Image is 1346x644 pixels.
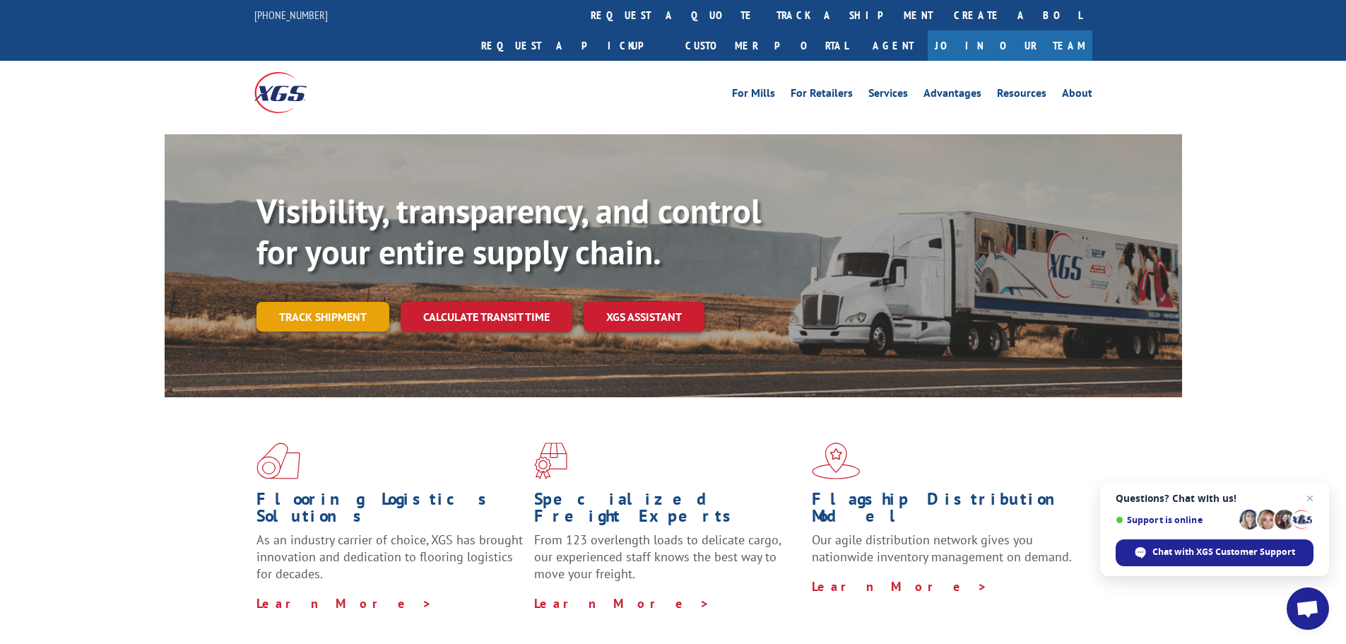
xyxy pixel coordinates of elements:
span: As an industry carrier of choice, XGS has brought innovation and dedication to flooring logistics... [256,532,523,582]
img: xgs-icon-focused-on-flooring-red [534,443,567,479]
a: Agent [858,30,928,61]
a: Resources [997,88,1046,103]
h1: Specialized Freight Experts [534,491,801,532]
span: Our agile distribution network gives you nationwide inventory management on demand. [812,532,1072,565]
a: Customer Portal [675,30,858,61]
span: Close chat [1301,490,1318,507]
a: Learn More > [534,595,710,611]
p: From 123 overlength loads to delicate cargo, our experienced staff knows the best way to move you... [534,532,801,595]
a: Learn More > [812,578,988,595]
a: Request a pickup [471,30,675,61]
h1: Flagship Distribution Model [812,491,1079,532]
a: For Mills [732,88,775,103]
div: Chat with XGS Customer Support [1116,539,1313,566]
a: About [1062,88,1092,103]
a: XGS ASSISTANT [584,302,704,332]
a: Join Our Team [928,30,1092,61]
span: Questions? Chat with us! [1116,493,1313,504]
a: Advantages [923,88,981,103]
a: Track shipment [256,302,389,332]
b: Visibility, transparency, and control for your entire supply chain. [256,189,761,274]
img: xgs-icon-flagship-distribution-model-red [812,443,861,479]
a: For Retailers [791,88,853,103]
img: xgs-icon-total-supply-chain-intelligence-red [256,443,300,479]
h1: Flooring Logistics Solutions [256,491,524,532]
span: Chat with XGS Customer Support [1152,546,1295,558]
div: Open chat [1287,587,1329,630]
a: Learn More > [256,595,432,611]
a: Calculate transit time [401,302,572,332]
span: Support is online [1116,515,1234,525]
a: [PHONE_NUMBER] [254,8,328,22]
a: Services [868,88,908,103]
